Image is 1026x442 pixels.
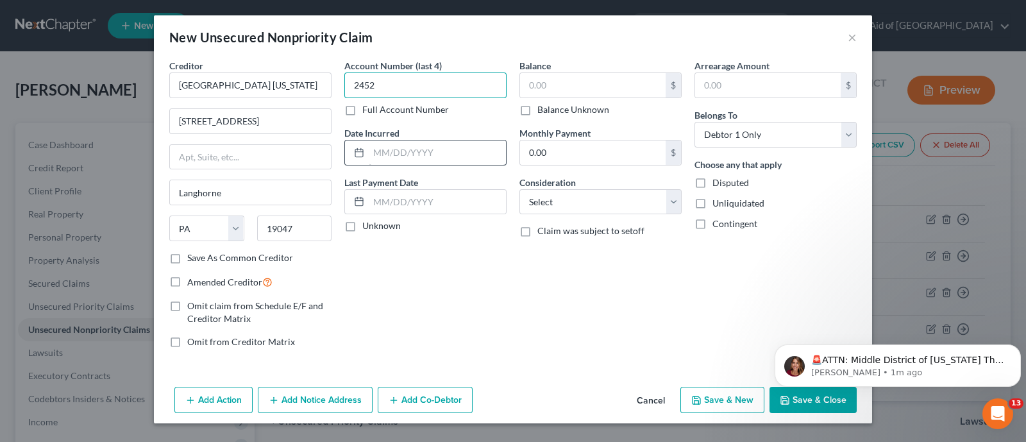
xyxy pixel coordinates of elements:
[1009,398,1023,409] span: 13
[344,176,418,189] label: Last Payment Date
[170,180,331,205] input: Enter city...
[362,103,449,116] label: Full Account Number
[666,73,681,98] div: $
[712,218,757,229] span: Contingent
[848,30,857,45] button: ×
[169,60,203,71] span: Creditor
[344,59,442,72] label: Account Number (last 4)
[537,103,609,116] label: Balance Unknown
[680,387,764,414] button: Save & New
[712,198,764,208] span: Unliquidated
[169,72,332,98] input: Search creditor by name...
[982,398,1013,429] iframe: Intercom live chat
[519,126,591,140] label: Monthly Payment
[519,176,576,189] label: Consideration
[712,177,749,188] span: Disputed
[170,145,331,169] input: Apt, Suite, etc...
[519,59,551,72] label: Balance
[378,387,473,414] button: Add Co-Debtor
[258,387,373,414] button: Add Notice Address
[369,190,506,214] input: MM/DD/YYYY
[187,276,262,287] span: Amended Creditor
[344,72,507,98] input: XXXX
[695,73,841,98] input: 0.00
[169,28,373,46] div: New Unsecured Nonpriority Claim
[694,110,737,121] span: Belongs To
[627,388,675,414] button: Cancel
[694,158,782,171] label: Choose any that apply
[174,387,253,414] button: Add Action
[694,59,769,72] label: Arrearage Amount
[187,300,323,324] span: Omit claim from Schedule E/F and Creditor Matrix
[362,219,401,232] label: Unknown
[537,225,644,236] span: Claim was subject to setoff
[187,336,295,347] span: Omit from Creditor Matrix
[841,73,856,98] div: $
[520,73,666,98] input: 0.00
[257,216,332,241] input: Enter zip...
[666,140,681,165] div: $
[369,140,506,165] input: MM/DD/YYYY
[769,318,1026,407] iframe: Intercom notifications message
[344,126,399,140] label: Date Incurred
[187,251,293,264] label: Save As Common Creditor
[170,109,331,133] input: Enter address...
[520,140,666,165] input: 0.00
